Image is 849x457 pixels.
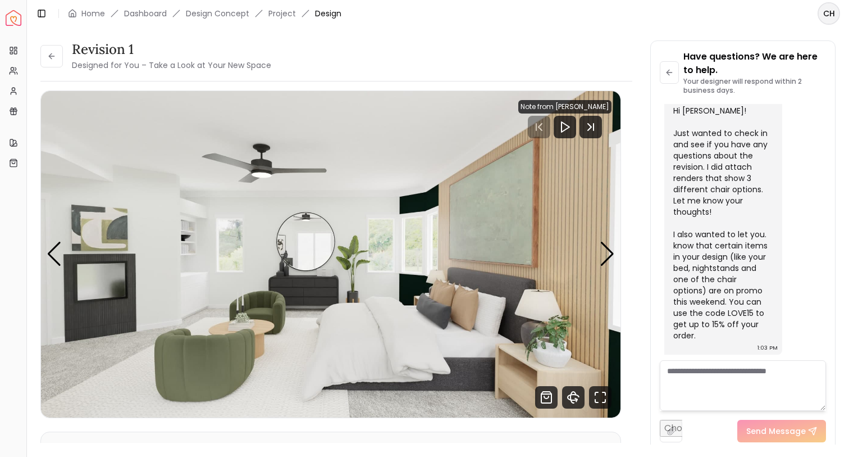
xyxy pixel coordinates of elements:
div: 2 / 3 [41,91,620,418]
svg: Shop Products from this design [535,386,558,409]
div: Note from [PERSON_NAME] [518,100,611,114]
div: Carousel [41,91,620,418]
p: Have questions? We are here to help. [683,50,826,77]
div: Hi [PERSON_NAME]! Just wanted to check in and see if you have any questions about the revision. I... [673,105,771,341]
button: CH [818,2,840,25]
span: Design [315,8,341,19]
div: Previous slide [47,242,62,266]
p: Your designer will respond within 2 business days. [683,77,826,95]
svg: Next Track [579,116,602,138]
nav: breadcrumb [68,8,341,19]
svg: 360 View [562,386,585,409]
div: 1:03 PM [757,342,778,354]
a: Spacejoy [6,10,21,26]
img: Design Render 1 [41,91,620,418]
li: Design Concept [186,8,249,19]
span: CH [819,3,839,24]
a: Project [268,8,296,19]
h3: Revision 1 [72,40,271,58]
div: Next slide [600,242,615,266]
svg: Fullscreen [589,386,611,409]
svg: Play [558,120,572,134]
a: Dashboard [124,8,167,19]
img: Spacejoy Logo [6,10,21,26]
a: Home [81,8,105,19]
small: Designed for You – Take a Look at Your New Space [72,60,271,71]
